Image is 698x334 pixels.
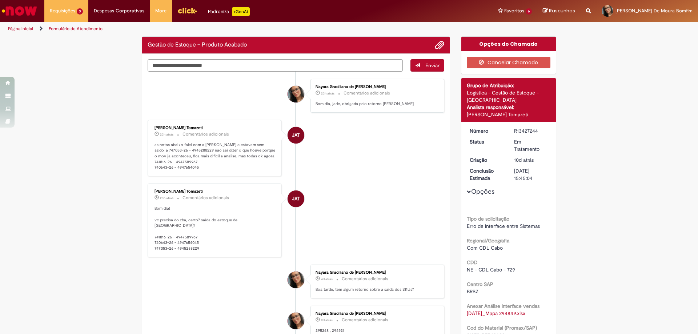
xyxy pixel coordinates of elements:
[514,157,534,163] time: 19/08/2025 09:40:47
[461,37,556,51] div: Opções do Chamado
[5,22,460,36] ul: Trilhas de página
[342,276,388,282] small: Comentários adicionais
[467,245,503,251] span: Com CDL Cabo
[316,311,437,316] div: Nayara Graciliano de [PERSON_NAME]
[321,277,333,281] span: 4d atrás
[177,5,197,16] img: click_logo_yellow_360x200.png
[160,196,173,200] span: 23h atrás
[467,237,509,244] b: Regional/Geografia
[316,287,437,293] p: Boa tarde, tem algum retorno sobre a saída dos SKUs?
[342,317,388,323] small: Comentários adicionais
[467,281,493,287] b: Centro SAP
[232,7,250,16] p: +GenAi
[160,132,173,137] time: 28/08/2025 09:34:56
[292,126,300,144] span: JAT
[464,127,509,134] dt: Número
[467,57,551,68] button: Cancelar Chamado
[77,8,83,15] span: 3
[514,167,548,182] div: [DATE] 15:45:04
[321,277,333,281] time: 25/08/2025 14:47:04
[94,7,144,15] span: Despesas Corporativas
[467,82,551,89] div: Grupo de Atribuição:
[155,142,276,171] p: as notas abaixo falei com a [PERSON_NAME] e estavam sem saldo, a 747053-26 - 4945288229 não sei d...
[321,91,334,96] span: 23h atrás
[160,196,173,200] time: 28/08/2025 09:32:43
[514,138,548,153] div: Em Tratamento
[543,8,575,15] a: Rascunhos
[464,167,509,182] dt: Conclusão Estimada
[467,259,478,266] b: CDD
[148,42,247,48] h2: Gestão de Estoque – Produto Acabado Histórico de tíquete
[321,318,333,322] span: 9d atrás
[182,195,229,201] small: Comentários adicionais
[549,7,575,14] span: Rascunhos
[155,126,276,130] div: [PERSON_NAME] Tomazeti
[321,318,333,322] time: 20/08/2025 16:38:33
[316,101,437,107] p: Bom dia, jade, obrigada pelo retorno [PERSON_NAME]
[344,90,390,96] small: Comentários adicionais
[316,270,437,275] div: Nayara Graciliano de [PERSON_NAME]
[464,138,509,145] dt: Status
[148,59,403,72] textarea: Digite sua mensagem aqui...
[514,157,534,163] span: 10d atrás
[435,40,444,50] button: Adicionar anexos
[316,85,437,89] div: Nayara Graciliano de [PERSON_NAME]
[292,190,300,208] span: JAT
[467,216,509,222] b: Tipo de solicitação
[467,89,551,104] div: Logística - Gestão de Estoque - [GEOGRAPHIC_DATA]
[467,111,551,118] div: [PERSON_NAME] Tomazeti
[467,266,515,273] span: NE - CDL Cabo - 729
[526,8,532,15] span: 6
[1,4,38,18] img: ServiceNow
[467,303,539,309] b: Anexar Análise interface vendas
[288,313,304,329] div: Nayara Graciliano de Moura Bomfim
[316,328,437,334] p: 295268 , 294921
[410,59,444,72] button: Enviar
[467,310,525,317] a: Download de 02.05.01_Mapa 294849.xlsx
[514,127,548,134] div: R13427244
[160,132,173,137] span: 23h atrás
[50,7,75,15] span: Requisições
[467,104,551,111] div: Analista responsável:
[208,7,250,16] div: Padroniza
[288,86,304,102] div: Nayara Graciliano de Moura Bomfim
[288,271,304,288] div: Nayara Graciliano de Moura Bomfim
[504,7,524,15] span: Favoritos
[155,7,167,15] span: More
[615,8,693,14] span: [PERSON_NAME] De Moura Bomfim
[8,26,33,32] a: Página inicial
[155,206,276,251] p: Bom dia! vc precisa do zba, certo? saída do estoque de [GEOGRAPHIC_DATA]? 741816-26 - 4947589967 ...
[425,62,440,69] span: Enviar
[155,189,276,194] div: [PERSON_NAME] Tomazeti
[49,26,103,32] a: Formulário de Atendimento
[464,156,509,164] dt: Criação
[321,91,334,96] time: 28/08/2025 09:36:56
[467,223,540,229] span: Erro de interface entre Sistemas
[467,288,478,295] span: BRBZ
[288,127,304,144] div: Jade Assenco Tomazeti
[182,131,229,137] small: Comentários adicionais
[288,190,304,207] div: Jade Assenco Tomazeti
[514,156,548,164] div: 19/08/2025 09:40:47
[467,325,537,331] b: Cod do Material (Promax/SAP)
